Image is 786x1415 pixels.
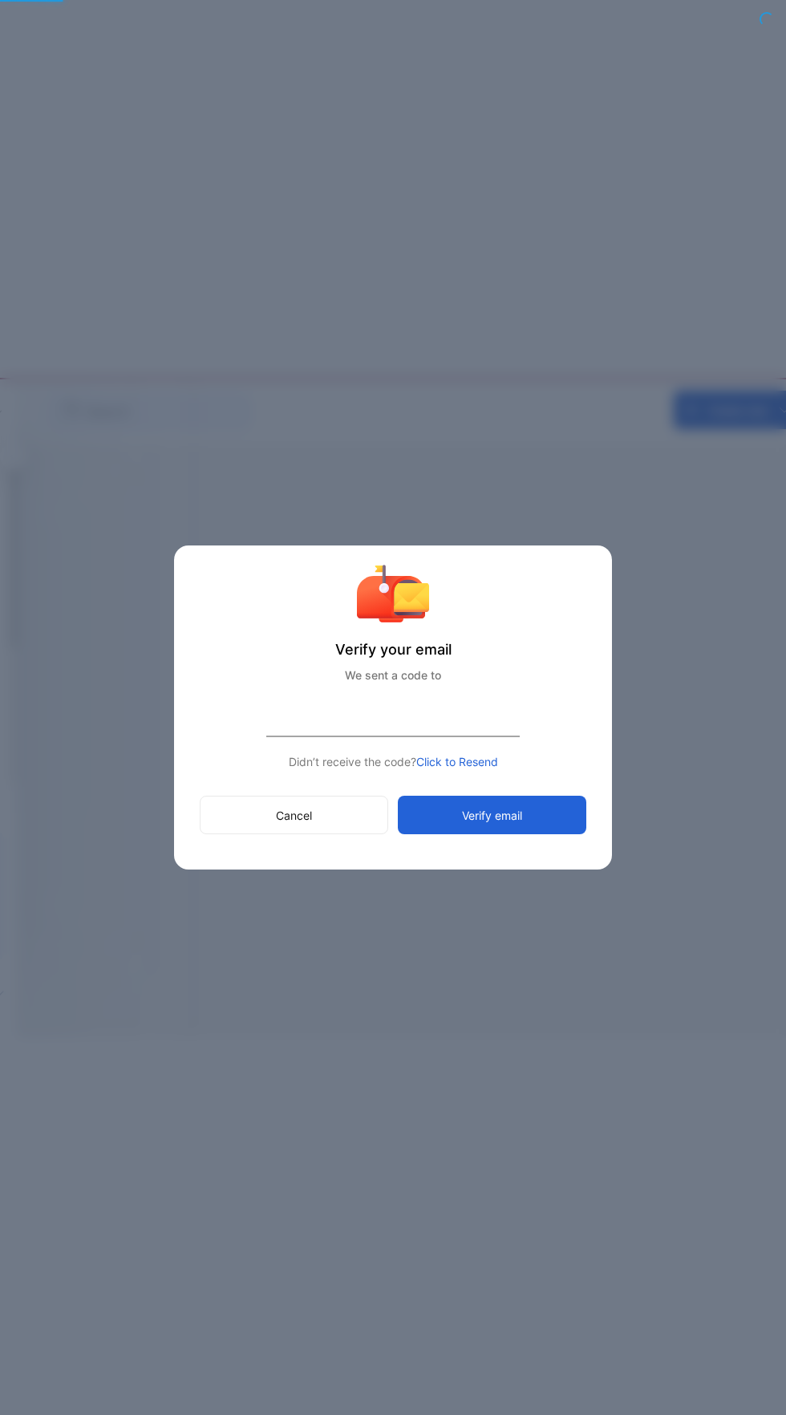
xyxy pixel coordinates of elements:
p: We sent a code to [200,667,586,683]
img: verify account [357,565,429,622]
button: Cancel [200,796,388,834]
p: Verify your email [200,639,586,660]
button: Verify email [398,796,586,834]
span: Click to Resend [416,755,498,768]
p: Didn’t receive the code? [200,753,586,770]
